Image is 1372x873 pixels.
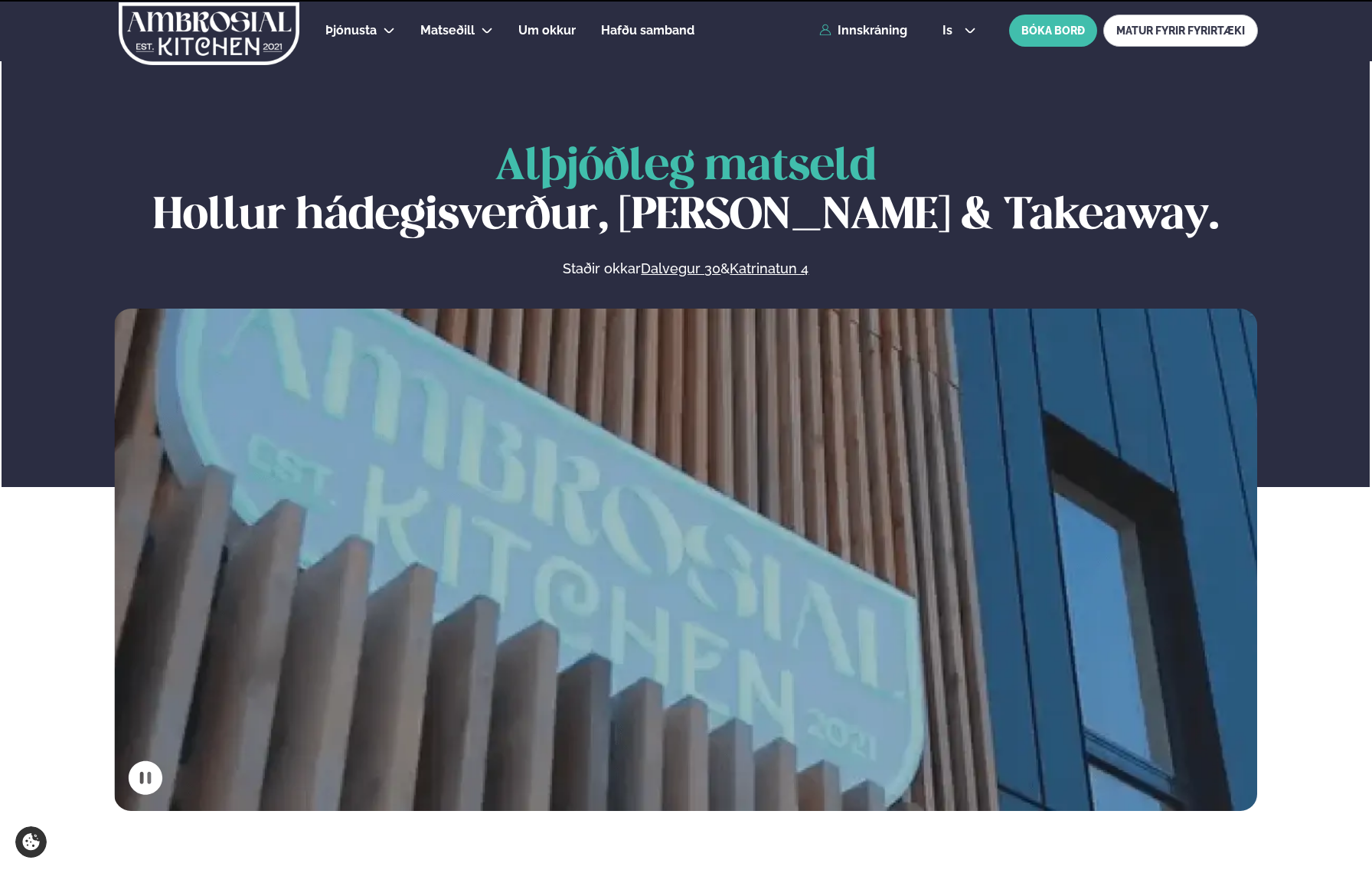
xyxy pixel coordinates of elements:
a: Dalvegur 30 [641,260,720,278]
a: Hafðu samband [601,21,694,40]
a: Innskráning [819,24,907,38]
img: logo [118,2,301,65]
span: Alþjóðleg matseld [495,146,877,188]
a: MATUR FYRIR FYRIRTÆKI [1103,15,1258,47]
a: Katrinatun 4 [730,260,808,278]
button: is [930,25,988,37]
button: BÓKA BORÐ [1009,15,1097,47]
span: Hafðu samband [601,23,694,38]
a: Matseðill [420,21,475,40]
h1: Hollur hádegisverður, [PERSON_NAME] & Takeaway. [114,143,1257,241]
span: Matseðill [420,23,475,38]
span: Þjónusta [325,23,377,38]
span: is [942,25,957,37]
a: Þjónusta [325,21,377,40]
p: Staðir okkar & [397,260,975,278]
span: Um okkur [518,23,576,38]
a: Cookie settings [15,826,47,858]
a: Um okkur [518,21,576,40]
